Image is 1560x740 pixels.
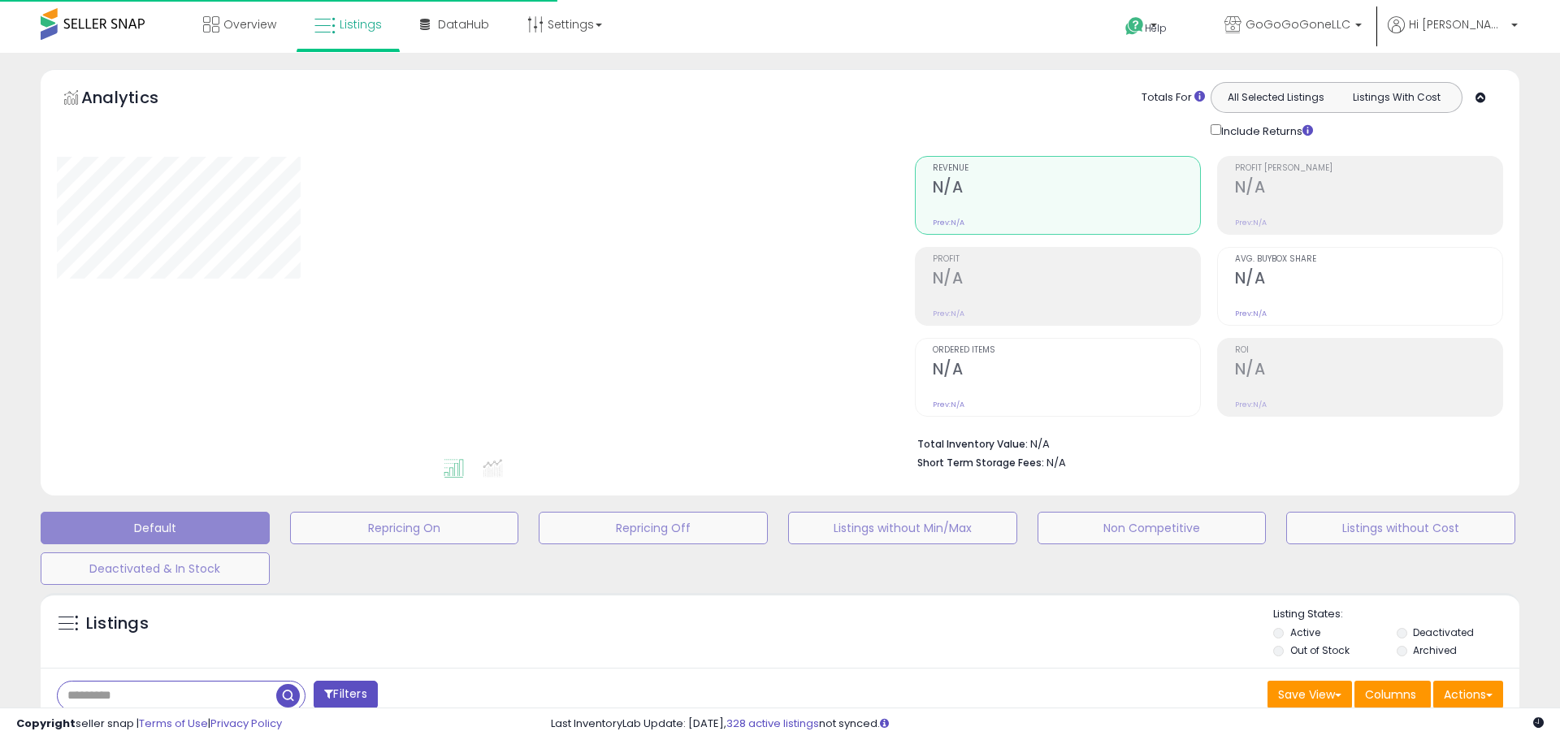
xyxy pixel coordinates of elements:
span: Profit [933,255,1200,264]
button: Repricing On [290,512,519,544]
h5: Analytics [81,86,190,113]
small: Prev: N/A [933,218,964,227]
span: Help [1145,21,1167,35]
h2: N/A [933,269,1200,291]
span: ROI [1235,346,1502,355]
span: Listings [340,16,382,32]
a: Hi [PERSON_NAME] [1388,16,1518,53]
small: Prev: N/A [1235,218,1267,227]
button: Default [41,512,270,544]
a: Help [1112,4,1198,53]
i: Get Help [1124,16,1145,37]
li: N/A [917,433,1491,452]
h2: N/A [933,178,1200,200]
b: Short Term Storage Fees: [917,456,1044,470]
strong: Copyright [16,716,76,731]
h2: N/A [1235,178,1502,200]
button: Non Competitive [1038,512,1267,544]
button: All Selected Listings [1215,87,1337,108]
span: DataHub [438,16,489,32]
button: Deactivated & In Stock [41,552,270,585]
button: Listings With Cost [1336,87,1457,108]
small: Prev: N/A [1235,400,1267,409]
small: Prev: N/A [1235,309,1267,318]
small: Prev: N/A [933,309,964,318]
span: GoGoGoGoneLLC [1246,16,1350,32]
button: Repricing Off [539,512,768,544]
h2: N/A [1235,269,1502,291]
span: Avg. Buybox Share [1235,255,1502,264]
div: Include Returns [1198,121,1332,140]
h2: N/A [1235,360,1502,382]
button: Listings without Min/Max [788,512,1017,544]
span: N/A [1046,455,1066,470]
h2: N/A [933,360,1200,382]
span: Hi [PERSON_NAME] [1409,16,1506,32]
button: Listings without Cost [1286,512,1515,544]
b: Total Inventory Value: [917,437,1028,451]
div: seller snap | | [16,716,282,732]
small: Prev: N/A [933,400,964,409]
div: Totals For [1142,90,1205,106]
span: Profit [PERSON_NAME] [1235,164,1502,173]
span: Ordered Items [933,346,1200,355]
span: Overview [223,16,276,32]
span: Revenue [933,164,1200,173]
